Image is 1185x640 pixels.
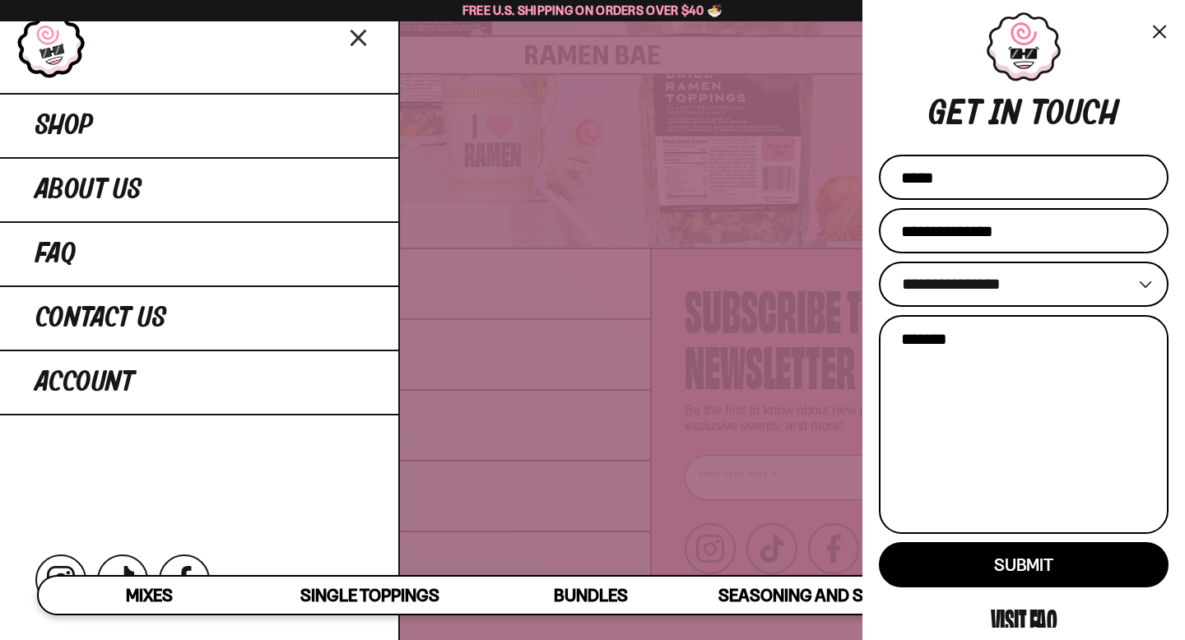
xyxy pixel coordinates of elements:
[35,239,76,269] span: FAQ
[879,542,1169,587] button: Submit
[994,554,1053,575] span: Submit
[35,111,93,141] span: Shop
[35,175,142,205] span: About Us
[35,368,134,397] span: Account
[462,2,723,18] span: Free U.S. Shipping on Orders over $40 🍜
[345,22,374,51] button: Close menu
[1150,19,1169,43] button: Close menu
[35,304,166,333] span: Contact Us
[928,98,981,135] div: Get
[990,98,1021,135] div: in
[1030,98,1119,135] div: touch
